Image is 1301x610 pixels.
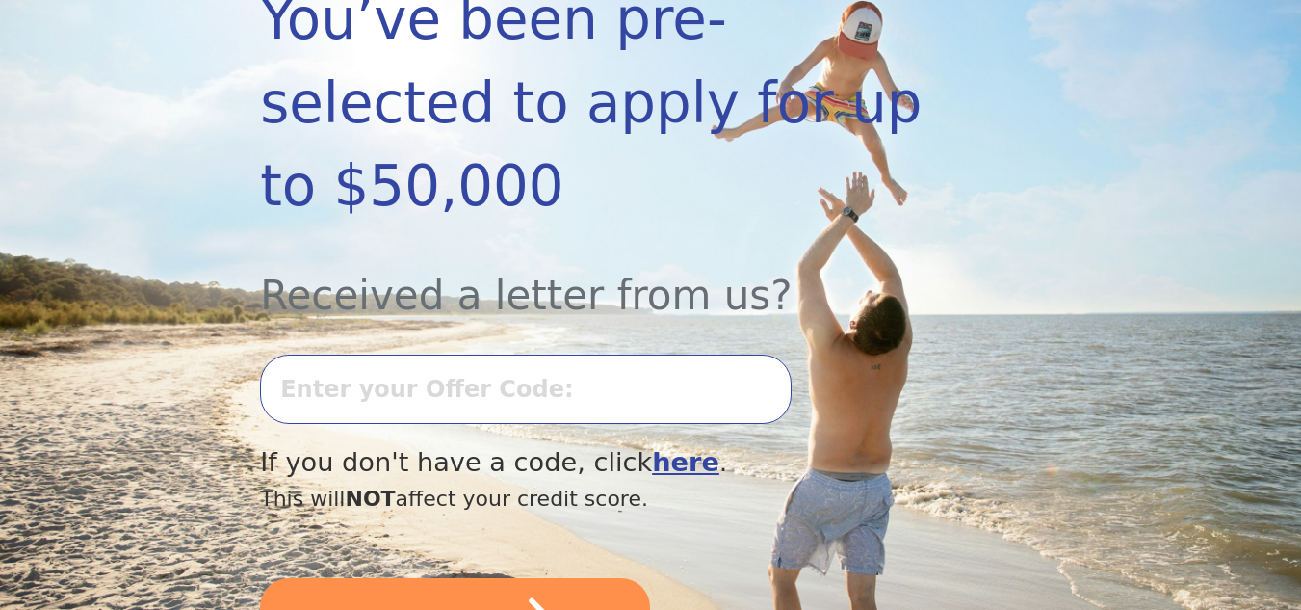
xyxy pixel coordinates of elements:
[260,355,792,424] input: Enter your Offer Code:
[652,447,719,477] a: here
[260,483,924,515] div: This will affect your credit score.
[260,443,924,483] div: If you don't have a code, click .
[345,487,395,511] span: NOT
[260,228,924,326] div: Received a letter from us?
